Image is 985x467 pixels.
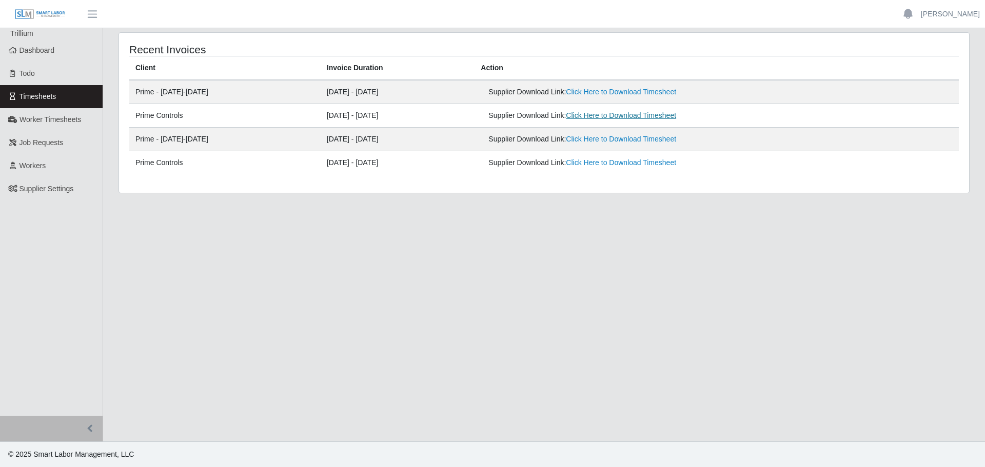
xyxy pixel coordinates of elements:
[566,111,676,119] a: Click Here to Download Timesheet
[19,115,81,124] span: Worker Timesheets
[475,56,959,80] th: Action
[19,138,64,147] span: Job Requests
[488,87,787,97] div: Supplier Download Link:
[566,88,676,96] a: Click Here to Download Timesheet
[321,104,475,128] td: [DATE] - [DATE]
[321,151,475,175] td: [DATE] - [DATE]
[19,185,74,193] span: Supplier Settings
[19,69,35,77] span: Todo
[488,157,787,168] div: Supplier Download Link:
[321,80,475,104] td: [DATE] - [DATE]
[14,9,66,20] img: SLM Logo
[566,135,676,143] a: Click Here to Download Timesheet
[19,92,56,100] span: Timesheets
[129,104,321,128] td: Prime Controls
[19,46,55,54] span: Dashboard
[8,450,134,458] span: © 2025 Smart Labor Management, LLC
[129,151,321,175] td: Prime Controls
[921,9,980,19] a: [PERSON_NAME]
[19,161,46,170] span: Workers
[129,128,321,151] td: Prime - [DATE]-[DATE]
[488,134,787,145] div: Supplier Download Link:
[129,80,321,104] td: Prime - [DATE]-[DATE]
[321,128,475,151] td: [DATE] - [DATE]
[566,158,676,167] a: Click Here to Download Timesheet
[129,56,321,80] th: Client
[10,29,33,37] span: Trillium
[488,110,787,121] div: Supplier Download Link:
[321,56,475,80] th: Invoice Duration
[129,43,466,56] h4: Recent Invoices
